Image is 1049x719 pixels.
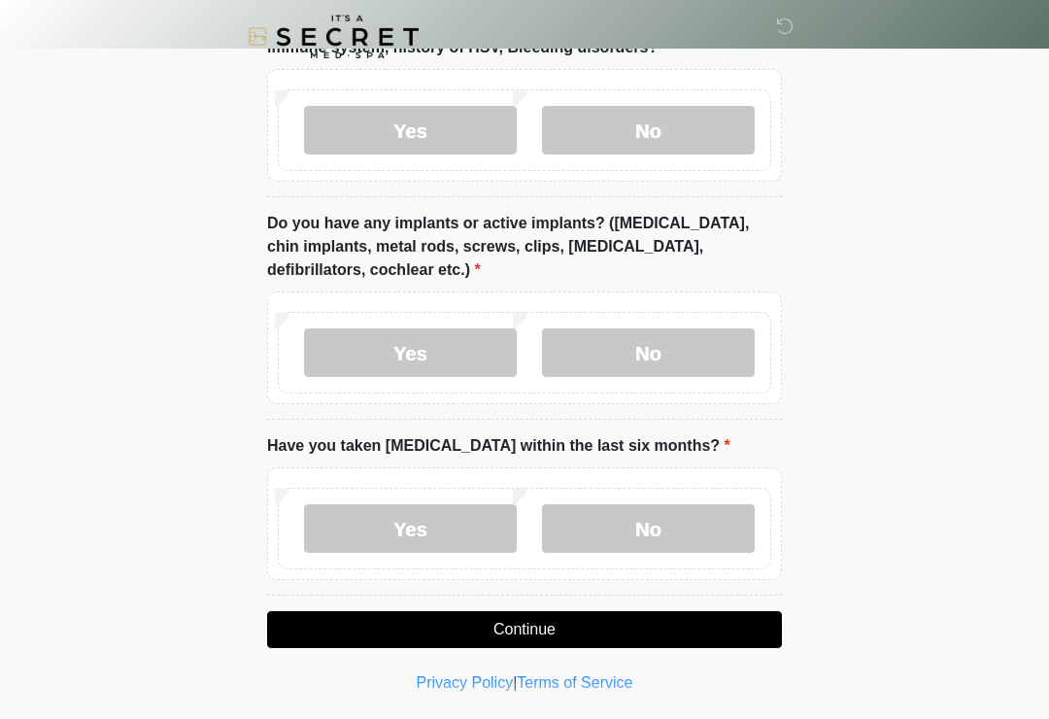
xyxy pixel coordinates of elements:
[267,611,782,648] button: Continue
[513,674,517,691] a: |
[304,504,517,553] label: Yes
[304,328,517,377] label: Yes
[542,106,755,154] label: No
[417,674,514,691] a: Privacy Policy
[248,15,419,58] img: It's A Secret Med Spa Logo
[304,106,517,154] label: Yes
[542,328,755,377] label: No
[517,674,632,691] a: Terms of Service
[267,212,782,282] label: Do you have any implants or active implants? ([MEDICAL_DATA], chin implants, metal rods, screws, ...
[542,504,755,553] label: No
[267,434,730,458] label: Have you taken [MEDICAL_DATA] within the last six months?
